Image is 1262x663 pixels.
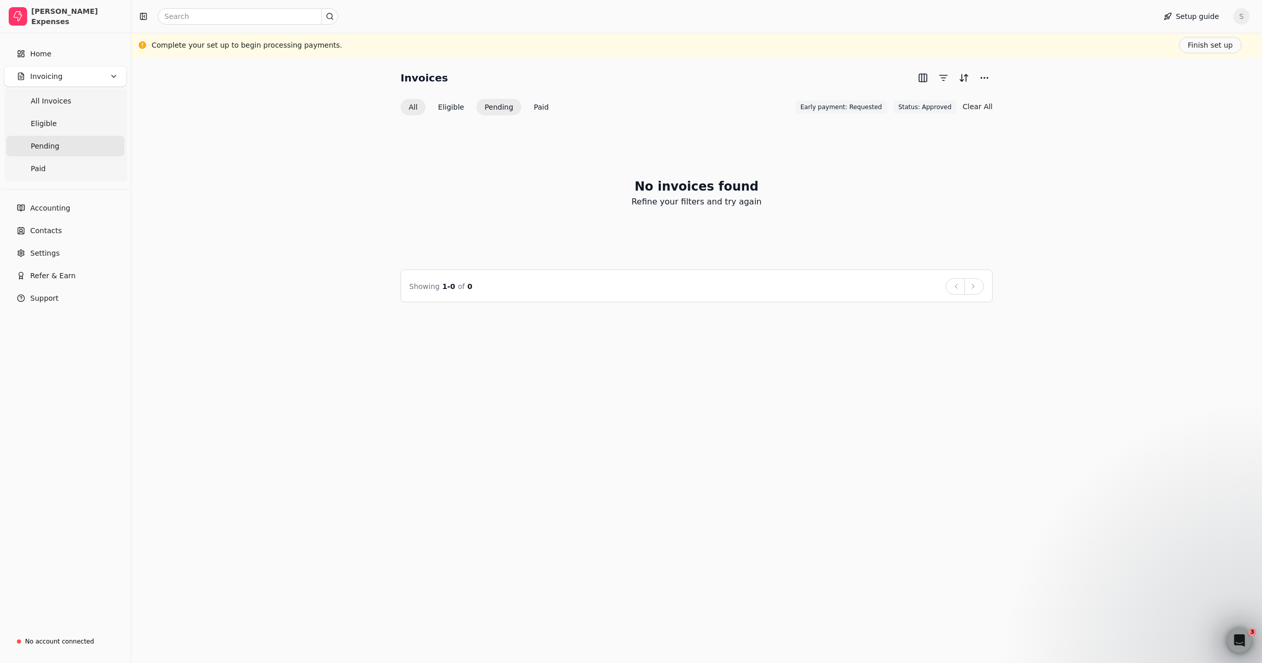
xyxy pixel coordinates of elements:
button: Paid [525,99,557,115]
span: Support [30,293,58,304]
p: Hi [PERSON_NAME] 👋🏼 [20,73,184,108]
div: Send us a messageWe will reply as soon as we can [10,138,195,177]
a: Accounting [4,198,127,218]
span: Accounting [30,203,70,214]
span: of [458,282,465,291]
p: How can we help? [20,108,184,125]
span: Home [23,345,46,353]
span: Settings [30,248,59,259]
a: Pending [6,136,124,156]
div: Understanding Quickly’s flexible fees [15,244,190,263]
a: All Invoices [6,91,124,111]
h2: Invoices [401,70,448,86]
div: How to Get Started with Early Payments [21,316,172,327]
span: Status: Approved [898,102,952,112]
span: All Invoices [31,96,71,107]
span: Pending [31,141,59,152]
button: Help [137,320,205,361]
div: How to Use Pay Cycles in Quickly [15,263,190,282]
button: Support [4,288,127,308]
span: Search for help [21,225,83,236]
button: Pending [476,99,521,115]
div: Complete your set up to begin processing payments. [152,40,342,51]
a: Home [4,44,127,64]
div: Receiving early payments through Quickly [21,286,172,308]
button: Sort [956,70,972,86]
span: Early payment: Requested [801,102,882,112]
div: How to Use Pay Cycles in Quickly [21,267,172,278]
iframe: Intercom live chat [1227,628,1252,653]
div: No account connected [25,637,94,646]
button: Early payment: Requested [795,100,887,114]
span: Paid [31,163,46,174]
button: Search for help [15,220,190,240]
button: Messages [68,320,136,361]
a: Settings [4,243,127,263]
div: Book a walkthrough [21,191,172,201]
span: Help [162,345,179,353]
p: Refine your filters and try again [632,196,762,208]
img: Profile image for Evanne [139,16,160,37]
button: Invoicing [4,66,127,87]
span: Showing [409,282,439,291]
input: Search [158,8,338,25]
button: Finish set up [1179,37,1242,53]
div: How to Get Started with Early Payments [15,312,190,331]
span: Invoicing [30,71,62,82]
a: Paid [6,158,124,179]
a: Contacts [4,220,127,241]
h2: No invoices found [635,177,759,196]
div: Invoice filter options [401,99,557,115]
div: Receiving early payments through Quickly [15,282,190,312]
button: All [401,99,426,115]
a: No account connected [4,632,127,651]
span: Contacts [30,225,62,236]
div: Close [176,16,195,35]
a: Book a walkthrough [15,187,190,205]
span: 3 [1248,628,1256,636]
button: S [1233,8,1250,25]
img: logo [20,19,35,36]
div: We will reply as soon as we can [21,157,171,168]
span: Home [30,49,51,59]
span: Eligible [31,118,57,129]
button: More [976,70,993,86]
button: Clear All [963,98,993,115]
span: Refer & Earn [30,271,76,281]
span: 0 [468,282,473,291]
button: Refer & Earn [4,265,127,286]
span: 1 - 0 [443,282,455,291]
div: [PERSON_NAME] Expenses [31,6,122,27]
button: Status: Approved [893,100,957,114]
div: Send us a message [21,147,171,157]
div: Understanding Quickly’s flexible fees [21,248,172,259]
button: Setup guide [1155,8,1227,25]
span: Messages [85,345,120,353]
a: Eligible [6,113,124,134]
button: Eligible [430,99,472,115]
